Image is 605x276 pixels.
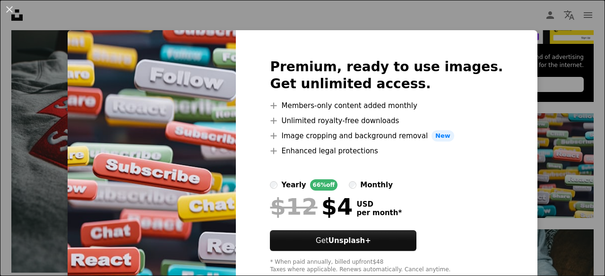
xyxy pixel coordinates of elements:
input: monthly [349,181,356,189]
span: New [432,130,454,142]
li: Unlimited royalty-free downloads [270,115,503,126]
span: $12 [270,194,317,219]
input: yearly66%off [270,181,277,189]
strong: Unsplash+ [328,236,371,245]
div: * When paid annually, billed upfront $48 Taxes where applicable. Renews automatically. Cancel any... [270,259,503,274]
div: 66% off [310,179,338,191]
li: Members-only content added monthly [270,100,503,111]
span: per month * [356,209,402,217]
h2: Premium, ready to use images. Get unlimited access. [270,59,503,92]
div: monthly [360,179,393,191]
li: Enhanced legal protections [270,145,503,157]
div: yearly [281,179,306,191]
li: Image cropping and background removal [270,130,503,142]
button: GetUnsplash+ [270,230,416,251]
div: $4 [270,194,353,219]
span: USD [356,200,402,209]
